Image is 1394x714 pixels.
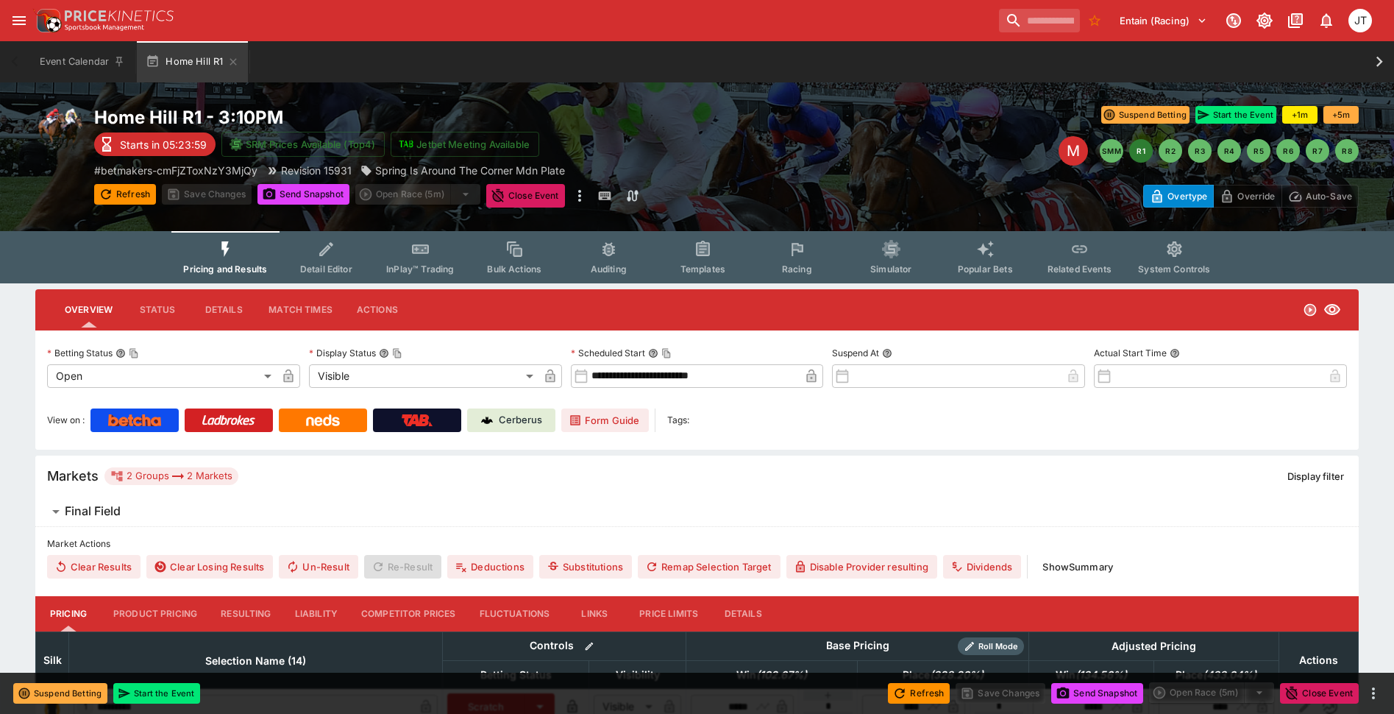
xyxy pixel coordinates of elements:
button: +1m [1282,106,1317,124]
span: Bulk Actions [487,264,541,275]
p: Auto-Save [1306,188,1352,204]
button: Suspend At [882,348,892,358]
span: Related Events [1048,264,1112,275]
span: Popular Bets [958,264,1013,275]
button: Status [124,292,191,328]
button: Notifications [1313,7,1340,34]
a: Cerberus [467,409,555,432]
button: open drawer [6,7,32,34]
p: Display Status [309,347,376,359]
span: Selection Name (14) [189,652,322,670]
p: Betting Status [47,347,113,359]
button: Remap Selection Target [638,555,780,579]
span: Betting Status [464,666,568,684]
input: search [999,9,1080,32]
img: Cerberus [481,414,493,426]
button: R3 [1188,139,1212,163]
span: Detail Editor [300,264,352,275]
img: jetbet-logo.svg [399,137,413,152]
div: Visible [309,364,538,388]
button: Select Tenant [1111,9,1216,32]
button: Disable Provider resulting [786,555,937,579]
button: Home Hill R1 [137,41,248,82]
img: Ladbrokes [202,414,255,426]
button: Suspend Betting [13,683,107,704]
div: Spring Is Around The Corner Mdn Plate [360,163,565,178]
a: Form Guide [561,409,649,432]
div: split button [355,184,480,205]
span: excl. Emergencies (300.35%) [886,666,1000,684]
button: Product Pricing [102,596,209,632]
span: excl. Emergencies (384.12%) [1159,666,1273,684]
button: Actual Start Time [1170,348,1180,358]
button: Event Calendar [31,41,134,82]
img: horse_racing.png [35,106,82,153]
span: Simulator [870,264,911,275]
div: Josh Tanner [1348,9,1372,32]
p: Suspend At [832,347,879,359]
img: Sportsbook Management [65,24,144,31]
h5: Markets [47,467,99,484]
button: Display StatusCopy To Clipboard [379,348,389,358]
p: Copy To Clipboard [94,163,257,178]
span: Re-Result [364,555,441,579]
button: Display filter [1279,464,1353,488]
button: R2 [1159,139,1182,163]
span: Roll Mode [972,640,1024,653]
em: ( 328.20 %) [930,666,984,684]
span: excl. Emergencies (99.97%) [720,666,823,684]
span: excl. Emergencies (128.58%) [1039,666,1143,684]
button: SMM [1100,139,1123,163]
em: ( 134.56 %) [1075,666,1127,684]
div: Edit Meeting [1059,136,1088,166]
button: ShowSummary [1034,555,1122,579]
svg: Visible [1323,301,1341,319]
button: Liability [283,596,349,632]
button: Send Snapshot [257,184,349,205]
em: ( 433.04 %) [1203,666,1256,684]
button: Overview [53,292,124,328]
p: Starts in 05:23:59 [120,137,207,152]
div: split button [1149,682,1274,703]
em: ( 102.67 %) [756,666,807,684]
button: R6 [1276,139,1300,163]
button: R5 [1247,139,1270,163]
svg: Open [1303,303,1317,317]
label: View on : [47,409,85,432]
button: Actions [344,292,410,328]
div: Base Pricing [820,637,895,655]
p: Cerberus [499,413,542,428]
button: Copy To Clipboard [392,348,402,358]
p: Actual Start Time [1094,347,1167,359]
span: Pricing and Results [183,264,267,275]
div: Open [47,364,277,388]
button: Deductions [447,555,533,579]
h2: Copy To Clipboard [94,106,727,129]
button: Price Limits [627,596,710,632]
button: Betting StatusCopy To Clipboard [115,348,126,358]
button: Un-Result [279,555,358,579]
button: Details [191,292,257,328]
button: Details [710,596,776,632]
button: Resulting [209,596,282,632]
button: more [571,184,588,208]
p: Overtype [1167,188,1207,204]
button: Refresh [94,184,156,205]
img: PriceKinetics [65,10,174,21]
button: Start the Event [1195,106,1276,124]
button: Close Event [1280,683,1359,704]
button: Match Times [257,292,344,328]
th: Silk [36,632,69,688]
span: Auditing [591,264,627,275]
button: Substitutions [539,555,632,579]
button: Send Snapshot [1051,683,1143,704]
p: Override [1237,188,1275,204]
button: Pricing [35,596,102,632]
button: Scheduled StartCopy To Clipboard [648,348,658,358]
button: Final Field [35,497,1359,526]
span: Visibility [600,666,676,684]
span: Templates [680,264,725,275]
button: Competitor Prices [349,596,468,632]
h6: Final Field [65,503,121,519]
